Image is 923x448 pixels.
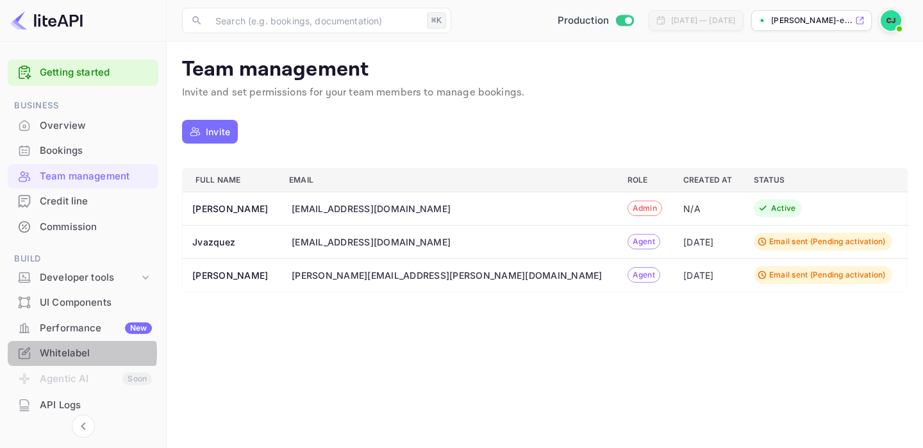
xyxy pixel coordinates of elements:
div: Developer tools [40,270,139,285]
div: Commission [8,215,158,240]
a: Overview [8,113,158,137]
img: LiteAPI logo [10,10,83,31]
div: PerformanceNew [8,316,158,341]
div: Email sent (Pending activation) [769,269,886,281]
div: API Logs [40,398,152,413]
div: [EMAIL_ADDRESS][DOMAIN_NAME] [292,235,451,249]
div: Performance [40,321,152,336]
div: Bookings [40,144,152,158]
div: Whitelabel [40,346,152,361]
p: Invite [206,125,230,138]
div: Team management [40,169,152,184]
th: Full name [183,168,279,192]
th: [PERSON_NAME] [183,258,279,292]
a: Getting started [40,65,152,80]
a: Team management [8,164,158,188]
div: Bookings [8,138,158,163]
button: Collapse navigation [72,415,95,438]
div: Credit line [40,194,152,209]
button: Invite [182,120,238,144]
div: ⌘K [427,12,446,29]
div: UI Components [8,290,158,315]
div: [DATE] [683,235,733,249]
span: Security [8,431,158,445]
th: Created At [673,168,744,192]
span: Agent [628,269,660,281]
div: UI Components [40,295,152,310]
span: Business [8,99,158,113]
div: Overview [40,119,152,133]
p: [PERSON_NAME]-e... [771,15,852,26]
div: Team management [8,164,158,189]
th: [PERSON_NAME] [183,192,279,225]
th: Jvazquez [183,225,279,258]
div: [PERSON_NAME][EMAIL_ADDRESS][PERSON_NAME][DOMAIN_NAME] [292,269,603,282]
a: Whitelabel [8,341,158,365]
div: Active [771,203,796,214]
div: Whitelabel [8,341,158,366]
img: Carla Barrios Juarez [881,10,901,31]
a: Commission [8,215,158,238]
div: Commission [40,220,152,235]
th: Status [744,168,908,192]
a: PerformanceNew [8,316,158,340]
a: API Logs [8,393,158,417]
div: [DATE] — [DATE] [671,15,735,26]
div: Overview [8,113,158,138]
th: Email [279,168,617,192]
span: Production [558,13,610,28]
div: Switch to Sandbox mode [553,13,639,28]
a: UI Components [8,290,158,314]
div: Developer tools [8,267,158,289]
div: [EMAIL_ADDRESS][DOMAIN_NAME] [292,202,451,215]
a: Bookings [8,138,158,162]
span: Agent [628,236,660,247]
span: Build [8,252,158,266]
div: API Logs [8,393,158,418]
p: Invite and set permissions for your team members to manage bookings. [182,85,908,101]
p: Team management [182,57,908,83]
span: Admin [628,203,661,214]
th: Role [617,168,673,192]
table: a dense table [182,168,908,292]
div: New [125,322,152,334]
div: Email sent (Pending activation) [769,236,886,247]
div: Credit line [8,189,158,214]
div: N/A [683,202,733,215]
a: Credit line [8,189,158,213]
input: Search (e.g. bookings, documentation) [208,8,422,33]
div: [DATE] [683,269,733,282]
div: Getting started [8,60,158,86]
